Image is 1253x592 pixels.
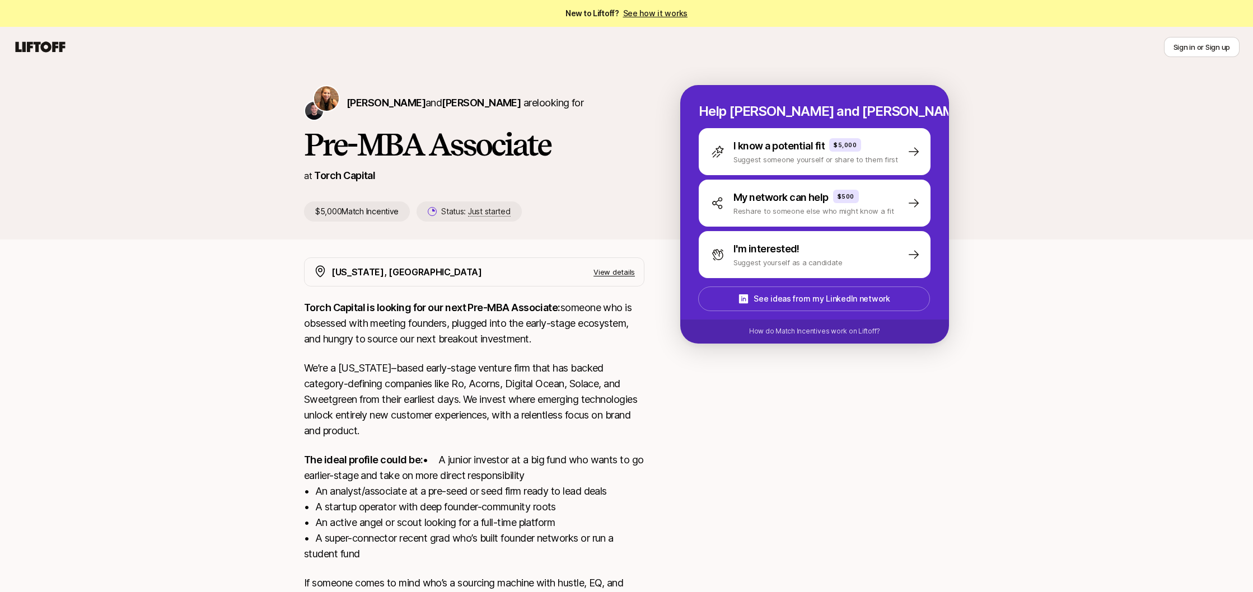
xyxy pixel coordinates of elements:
h1: Pre-MBA Associate [304,128,644,161]
button: See ideas from my LinkedIn network [698,286,930,311]
strong: The ideal profile could be: [304,454,423,466]
span: [PERSON_NAME] [347,97,426,109]
p: [US_STATE], [GEOGRAPHIC_DATA] [331,265,482,279]
p: Help [PERSON_NAME] and [PERSON_NAME] hire [699,104,931,119]
p: How do Match Incentives work on Liftoff? [749,326,880,336]
p: Suggest yourself as a candidate [733,257,843,268]
p: Reshare to someone else who might know a fit [733,205,894,217]
p: We’re a [US_STATE]–based early-stage venture firm that has backed category-defining companies lik... [304,360,644,439]
strong: Torch Capital is looking for our next Pre-MBA Associate: [304,302,560,313]
p: Status: [441,205,510,218]
img: Katie Reiner [314,86,339,111]
p: I know a potential fit [733,138,825,154]
button: Sign in or Sign up [1164,37,1240,57]
p: • A junior investor at a big fund who wants to go earlier-stage and take on more direct responsib... [304,452,644,562]
p: $5,000 [834,140,857,149]
span: [PERSON_NAME] [442,97,521,109]
p: See ideas from my LinkedIn network [754,292,890,306]
a: See how it works [623,8,688,18]
p: are looking for [347,95,583,111]
p: $500 [838,192,854,201]
span: New to Liftoff? [565,7,688,20]
img: Christopher Harper [305,102,323,120]
span: and [426,97,521,109]
p: My network can help [733,190,829,205]
span: Just started [468,206,511,217]
p: Suggest someone yourself or share to them first [733,154,898,165]
p: I'm interested! [733,241,800,257]
a: Torch Capital [314,170,375,181]
p: View details [593,266,635,278]
p: someone who is obsessed with meeting founders, plugged into the early-stage ecosystem, and hungry... [304,300,644,347]
p: at [304,168,312,183]
p: $5,000 Match Incentive [304,201,410,222]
